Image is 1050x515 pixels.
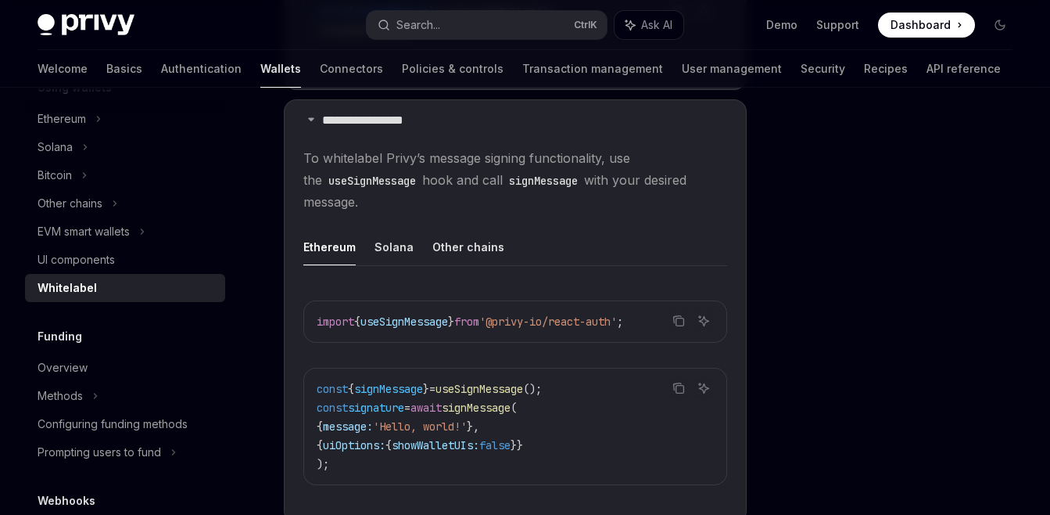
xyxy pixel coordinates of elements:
span: useSignMessage [360,315,448,329]
span: const [317,382,348,396]
div: Methods [38,387,83,405]
div: Overview [38,358,88,377]
span: import [317,315,354,329]
a: Transaction management [522,50,663,88]
span: message: [323,420,373,434]
a: Policies & controls [402,50,503,88]
span: const [317,401,348,415]
span: Ctrl K [574,19,597,31]
span: ); [317,457,329,471]
span: { [317,420,323,434]
span: Ask AI [641,17,672,33]
a: API reference [926,50,1001,88]
span: Dashboard [891,17,951,33]
a: Connectors [320,50,383,88]
button: Copy the contents from the code block [668,378,689,398]
span: = [429,382,435,396]
a: Security [801,50,845,88]
div: Solana [38,138,73,157]
div: Bitcoin [38,166,72,185]
span: { [317,438,323,452]
a: Whitelabel [25,274,225,302]
h5: Webhooks [38,492,95,510]
button: Toggle dark mode [987,13,1012,38]
a: Overview [25,354,225,382]
code: useSignMessage [322,172,422,189]
span: = [404,401,410,415]
span: { [385,438,392,452]
span: false [479,438,511,452]
div: Other chains [38,194,102,213]
a: Welcome [38,50,88,88]
div: Configuring funding methods [38,415,188,434]
span: } [448,315,454,329]
div: Whitelabel [38,279,97,297]
button: Ask AI [615,11,683,39]
a: UI components [25,246,225,274]
span: '@privy-io/react-auth' [479,315,617,329]
div: Search... [396,16,440,34]
span: await [410,401,442,415]
code: signMessage [503,172,584,189]
a: User management [682,50,782,88]
span: signMessage [442,401,511,415]
span: ( [511,401,517,415]
span: }} [511,438,523,452]
a: Basics [106,50,142,88]
span: showWalletUIs: [392,438,479,452]
div: Prompting users to fund [38,443,161,462]
a: Configuring funding methods [25,410,225,438]
span: uiOptions: [323,438,385,452]
span: ; [617,315,623,329]
button: Ask AI [693,311,714,331]
span: (); [523,382,542,396]
div: Ethereum [38,110,86,128]
span: from [454,315,479,329]
span: signMessage [354,382,423,396]
button: Solana [374,229,414,265]
span: 'Hello, world!' [373,420,467,434]
span: { [348,382,354,396]
span: signature [348,401,404,415]
a: Authentication [161,50,242,88]
span: } [423,382,429,396]
span: useSignMessage [435,382,523,396]
button: Ethereum [303,229,356,265]
span: { [354,315,360,329]
div: EVM smart wallets [38,222,130,241]
a: Recipes [864,50,908,88]
button: Search...CtrlK [367,11,607,39]
a: Dashboard [878,13,975,38]
button: Ask AI [693,378,714,398]
img: dark logo [38,14,134,36]
h5: Funding [38,327,82,346]
div: UI components [38,250,115,269]
a: Wallets [260,50,301,88]
a: Demo [766,17,797,33]
button: Other chains [432,229,504,265]
span: }, [467,420,479,434]
button: Copy the contents from the code block [668,311,689,331]
a: Support [816,17,859,33]
span: To whitelabel Privy’s message signing functionality, use the hook and call with your desired mess... [303,147,727,213]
